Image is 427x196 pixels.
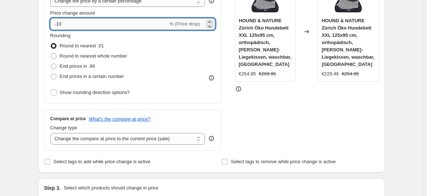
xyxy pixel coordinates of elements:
div: €254.95 [239,70,256,78]
span: Show rounding direction options? [60,90,130,95]
span: Rounding [50,33,71,38]
span: Price change amount [50,10,95,16]
h2: Step 3. [44,184,61,192]
span: Select tags to remove while price change is active [231,159,336,164]
div: €229.46 [322,70,339,78]
button: What's the compare at price? [89,116,151,122]
span: Change type [50,125,77,130]
div: help [208,135,215,142]
p: Select which products should change in price [63,184,158,192]
span: End prices in .99 [60,63,95,69]
span: Round to nearest .01 [60,43,104,48]
h3: Compare at price [50,116,86,122]
strike: €289.95 [259,70,276,78]
span: End prices in a certain number [60,74,124,79]
span: Select tags to add while price change is active [54,159,151,164]
strike: €254.95 [342,70,359,78]
span: % (Price drop) [170,21,200,27]
span: HOUND & NATURE Zürich Öko Hundebett XXL 125x95 cm, orthopädisch, [PERSON_NAME]-Liegekissen, wasch... [239,18,292,67]
input: -15 [50,18,168,30]
span: HOUND & NATURE Zürich Öko Hundebett XXL 125x95 cm, orthopädisch, [PERSON_NAME]-Liegekissen, wasch... [322,18,374,67]
span: Round to nearest whole number [60,53,127,59]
